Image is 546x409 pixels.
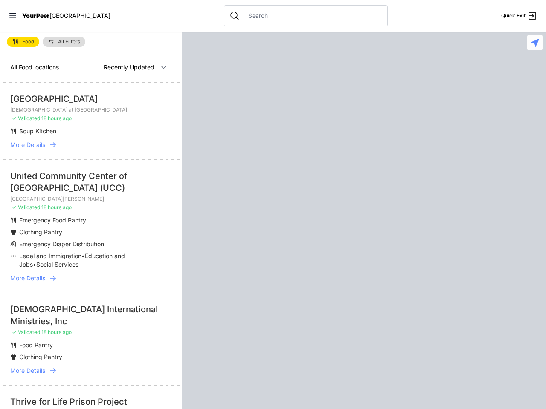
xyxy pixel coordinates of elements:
[19,252,81,259] span: Legal and Immigration
[501,11,537,21] a: Quick Exit
[10,141,45,149] span: More Details
[10,93,172,105] div: [GEOGRAPHIC_DATA]
[19,216,86,224] span: Emergency Food Pantry
[10,366,172,375] a: More Details
[501,12,526,19] span: Quick Exit
[22,12,49,19] span: YourPeer
[12,204,40,210] span: ✓ Validated
[41,204,72,210] span: 18 hours ago
[41,115,72,121] span: 18 hours ago
[10,107,172,113] p: [DEMOGRAPHIC_DATA] at [GEOGRAPHIC_DATA]
[10,63,59,71] span: All Food locations
[10,274,45,282] span: More Details
[19,341,53,349] span: Food Pantry
[43,37,85,47] a: All Filters
[10,141,172,149] a: More Details
[10,170,172,194] div: United Community Center of [GEOGRAPHIC_DATA] (UCC)
[19,228,62,236] span: Clothing Pantry
[33,261,36,268] span: •
[22,39,34,44] span: Food
[10,366,45,375] span: More Details
[10,274,172,282] a: More Details
[10,303,172,327] div: [DEMOGRAPHIC_DATA] International Ministries, Inc
[12,329,40,335] span: ✓ Validated
[7,37,39,47] a: Food
[49,12,110,19] span: [GEOGRAPHIC_DATA]
[19,127,56,135] span: Soup Kitchen
[41,329,72,335] span: 18 hours ago
[81,252,85,259] span: •
[36,261,78,268] span: Social Services
[19,240,104,248] span: Emergency Diaper Distribution
[22,13,110,18] a: YourPeer[GEOGRAPHIC_DATA]
[243,12,382,20] input: Search
[58,39,80,44] span: All Filters
[12,115,40,121] span: ✓ Validated
[10,396,172,408] div: Thrive for Life Prison Project
[19,353,62,360] span: Clothing Pantry
[10,196,172,202] p: [GEOGRAPHIC_DATA][PERSON_NAME]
